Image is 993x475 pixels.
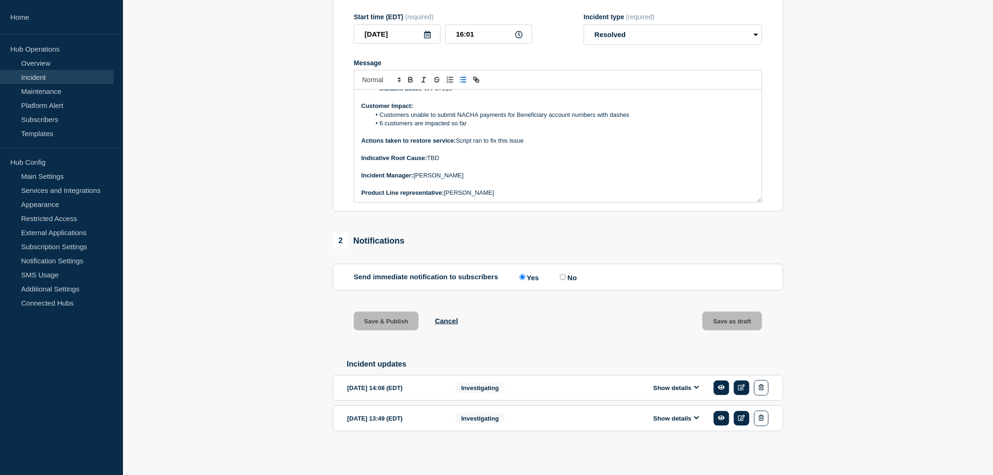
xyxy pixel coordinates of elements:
span: 2 [333,233,349,249]
span: Investigating [455,413,505,424]
label: No [558,273,577,282]
input: HH:MM [445,24,532,44]
div: Incident type [584,13,762,21]
p: [PERSON_NAME] [361,189,755,197]
label: Yes [517,273,539,282]
p: TBD [361,154,755,162]
button: Toggle italic text [417,74,430,85]
button: Save as draft [703,312,762,330]
span: Investigating [455,383,505,393]
span: Font size [358,74,404,85]
span: (required) [405,13,434,21]
strong: Actions taken to restore service: [361,137,456,144]
div: Message [354,59,762,67]
strong: Product Line representative: [361,189,444,196]
li: Customers unable to submit NACHA payments for Beneficiary account numbers with dashes [371,111,755,119]
input: YYYY-MM-DD [354,24,441,44]
div: [DATE] 14:08 (EDT) [347,380,441,396]
div: Notifications [333,233,405,249]
h2: Incident updates [347,360,783,368]
div: [DATE] 13:49 (EDT) [347,411,441,426]
div: Send immediate notification to subscribers [354,273,762,282]
button: Toggle link [470,74,483,85]
button: Toggle ordered list [443,74,457,85]
input: Yes [519,274,526,280]
li: 6 customers are impacted so far [371,119,755,128]
select: Incident type [584,24,762,45]
button: Show details [650,384,702,392]
div: Message [354,90,762,202]
strong: Indicative Root Cause: [361,154,427,161]
input: No [560,274,566,280]
div: Start time (EDT) [354,13,532,21]
button: Toggle bold text [404,74,417,85]
span: (required) [626,13,655,21]
p: [PERSON_NAME] [361,171,755,180]
strong: Incident Manager: [361,172,413,179]
button: Toggle bulleted list [457,74,470,85]
button: Cancel [435,317,458,325]
button: Toggle strikethrough text [430,74,443,85]
button: Show details [650,414,702,422]
p: Script ran to fix this issue [361,137,755,145]
button: Save & Publish [354,312,419,330]
strong: Customer Impact: [361,102,413,109]
p: Send immediate notification to subscribers [354,273,498,282]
